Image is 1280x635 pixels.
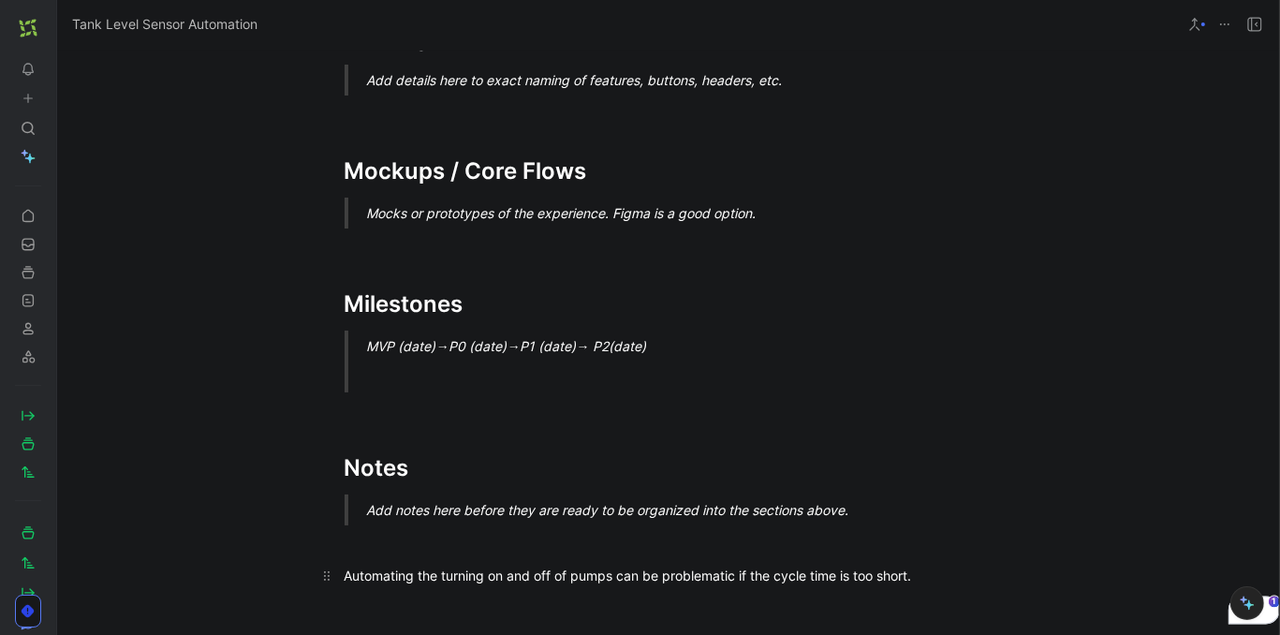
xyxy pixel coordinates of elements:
div: Mockups / Core Flows [345,155,993,188]
div: Mocks or prototypes of the experience. Figma is a good option. [367,203,1015,223]
div: MVP (date)→P0 (date)→P1 (date)→ P2(date) [367,336,1015,356]
div: Notes [345,451,993,485]
img: Verdi [19,19,37,37]
div: Milestones [345,288,993,321]
em: Add notes here before they are ready to be organized into the sections above. [367,502,849,518]
div: Add details here to exact naming of features, buttons, headers, etc. [367,70,1015,90]
div: Automating the turning on and off of pumps can be problematic if the cycle time is too short. [345,566,993,585]
span: Tank Level Sensor Automation [72,13,257,36]
button: Verdi [15,15,41,41]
